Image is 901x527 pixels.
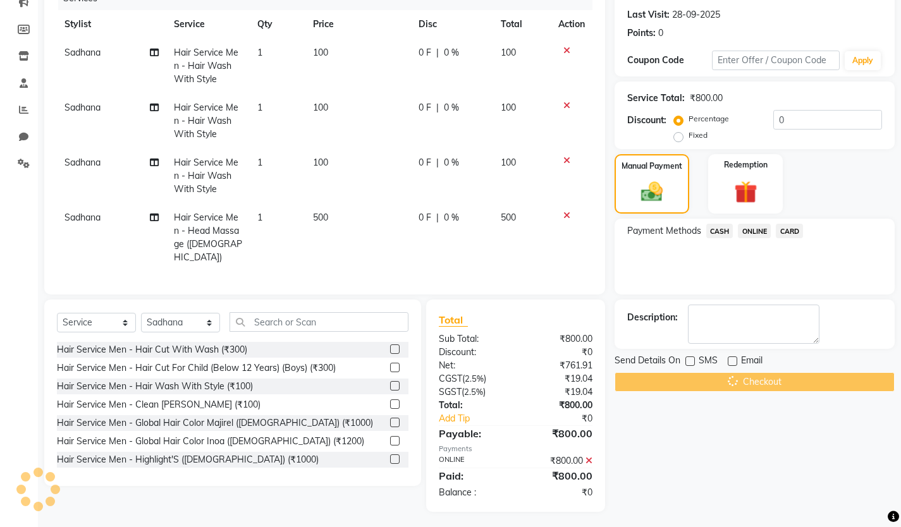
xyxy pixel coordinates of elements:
span: 1 [257,102,262,113]
div: Coupon Code [627,54,712,67]
span: 0 F [419,46,431,59]
th: Stylist [57,10,166,39]
span: 500 [313,212,328,223]
div: Balance : [429,486,515,499]
div: Paid: [429,468,515,483]
div: Description: [627,311,678,324]
span: Total [439,313,468,327]
span: | [436,101,439,114]
a: Add Tip [429,412,530,425]
div: ₹0 [530,412,602,425]
div: Sub Total: [429,332,515,346]
button: Apply [845,51,881,70]
span: CARD [776,224,803,238]
span: Sadhana [64,212,101,223]
label: Redemption [724,159,768,171]
span: Email [741,354,763,370]
span: SGST [439,386,462,397]
span: 100 [313,157,328,168]
div: Hair Service Men - Hair Wash With Style (₹100) [57,380,253,393]
div: ONLINE [429,454,515,468]
span: Sadhana [64,47,101,58]
label: Fixed [689,130,708,141]
span: | [436,46,439,59]
div: Last Visit: [627,8,670,21]
div: Payments [439,444,592,454]
span: | [436,156,439,169]
span: 0 % [444,101,459,114]
div: ( ) [429,372,515,385]
span: SMS [699,354,718,370]
span: Payment Methods [627,224,701,238]
span: 100 [501,157,516,168]
th: Qty [250,10,305,39]
span: 2.5% [465,373,484,384]
label: Manual Payment [622,161,682,172]
span: Hair Service Men - Head Massage ([DEMOGRAPHIC_DATA]) [174,212,242,263]
div: Hair Service Men - Clean [PERSON_NAME] (₹100) [57,398,260,411]
span: 0 % [444,46,459,59]
div: Discount: [429,346,515,359]
div: Hair Service Men - Highlight'S ([DEMOGRAPHIC_DATA]) (₹1000) [57,453,319,466]
th: Price [305,10,411,39]
span: 1 [257,212,262,223]
span: 0 % [444,156,459,169]
th: Service [166,10,250,39]
span: 0 F [419,101,431,114]
div: 28-09-2025 [672,8,720,21]
span: 100 [313,47,328,58]
span: ONLINE [738,224,771,238]
span: 500 [501,212,516,223]
span: Hair Service Men - Hair Wash With Style [174,157,238,195]
img: _gift.svg [727,178,764,207]
img: _cash.svg [634,179,670,205]
span: | [436,211,439,224]
div: ₹19.04 [515,372,601,385]
div: Hair Service Men - Global Hair Color Majirel ([DEMOGRAPHIC_DATA]) (₹1000) [57,416,373,430]
div: Hair Service Men - Hair Cut With Wash (₹300) [57,343,247,356]
div: Discount: [627,114,666,127]
input: Search or Scan [230,312,408,332]
span: Sadhana [64,102,101,113]
span: Sadhana [64,157,101,168]
label: Percentage [689,113,729,124]
div: ₹800.00 [515,399,601,412]
span: CGST [439,373,462,384]
div: 0 [658,27,663,40]
span: CASH [706,224,733,238]
span: 1 [257,157,262,168]
div: ₹0 [515,346,601,359]
div: Hair Service Men - Global Hair Color Inoa ([DEMOGRAPHIC_DATA]) (₹1200) [57,435,364,448]
div: Payable: [429,426,515,441]
div: ₹800.00 [515,468,601,483]
span: 100 [501,47,516,58]
div: ₹19.04 [515,385,601,399]
div: Hair Service Men - Hair Cut For Child (Below 12 Years) (Boys) (₹300) [57,361,336,375]
span: Send Details On [615,354,680,370]
div: ₹800.00 [515,332,601,346]
div: ₹800.00 [690,92,723,105]
span: 2.5% [464,387,483,397]
div: ₹800.00 [515,426,601,441]
th: Total [493,10,550,39]
div: Net: [429,359,515,372]
div: Points: [627,27,656,40]
div: ₹0 [515,486,601,499]
span: 0 F [419,156,431,169]
span: Hair Service Men - Hair Wash With Style [174,47,238,85]
span: 100 [313,102,328,113]
span: 100 [501,102,516,113]
span: Hair Service Men - Hair Wash With Style [174,102,238,140]
div: ₹761.91 [515,359,601,372]
span: 0 % [444,211,459,224]
th: Action [551,10,592,39]
div: Service Total: [627,92,685,105]
div: Total: [429,399,515,412]
th: Disc [411,10,493,39]
div: ( ) [429,385,515,399]
span: 1 [257,47,262,58]
input: Enter Offer / Coupon Code [712,51,840,70]
div: ₹800.00 [515,454,601,468]
span: 0 F [419,211,431,224]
